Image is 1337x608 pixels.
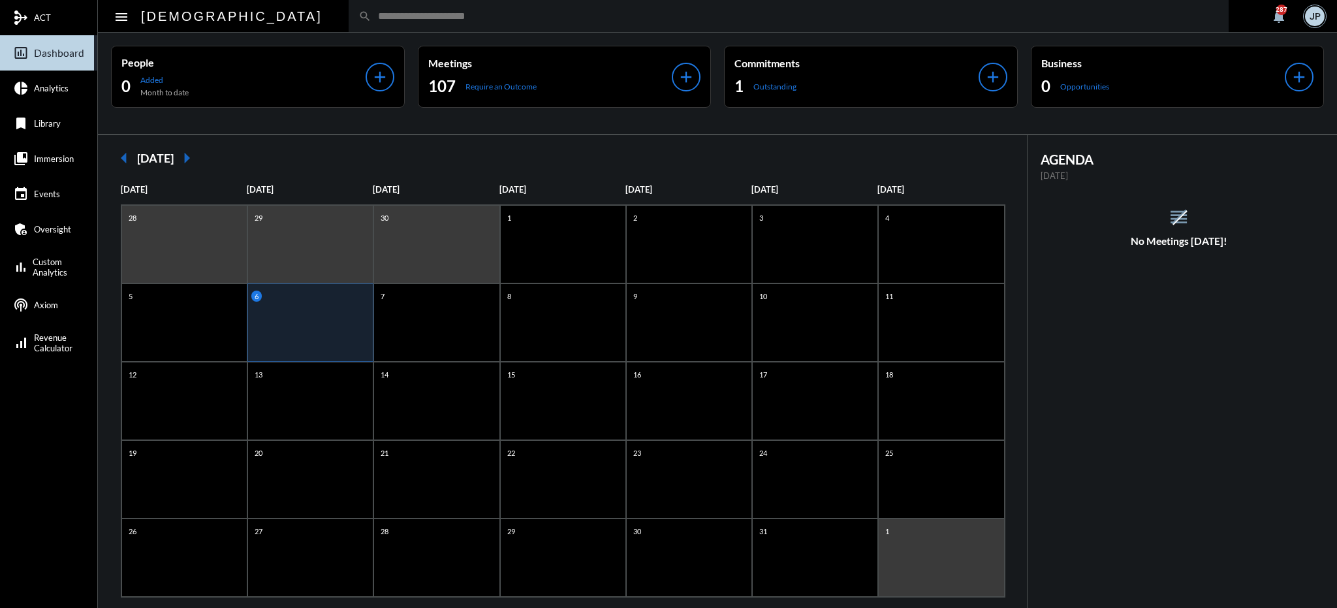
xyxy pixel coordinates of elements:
[125,212,140,223] p: 28
[984,68,1002,86] mat-icon: add
[140,75,189,85] p: Added
[13,45,29,61] mat-icon: insert_chart_outlined
[377,526,392,537] p: 28
[373,184,499,195] p: [DATE]
[882,447,896,458] p: 25
[125,369,140,380] p: 12
[630,526,644,537] p: 30
[1060,82,1109,91] p: Opportunities
[377,212,392,223] p: 30
[121,76,131,97] h2: 0
[504,526,518,537] p: 29
[1041,152,1318,167] h2: AGENDA
[34,118,61,129] span: Library
[247,184,373,195] p: [DATE]
[141,6,322,27] h2: [DEMOGRAPHIC_DATA]
[121,184,247,195] p: [DATE]
[753,82,796,91] p: Outstanding
[125,526,140,537] p: 26
[677,68,695,86] mat-icon: add
[13,80,29,96] mat-icon: pie_chart
[1271,8,1287,24] mat-icon: notifications
[756,212,766,223] p: 3
[630,447,644,458] p: 23
[13,221,29,237] mat-icon: admin_panel_settings
[1041,57,1285,69] p: Business
[34,224,71,234] span: Oversight
[504,291,514,302] p: 8
[428,57,672,69] p: Meetings
[882,526,892,537] p: 1
[377,369,392,380] p: 14
[121,56,366,69] p: People
[358,10,371,23] mat-icon: search
[251,447,266,458] p: 20
[371,68,389,86] mat-icon: add
[34,332,72,353] span: Revenue Calculator
[734,57,979,69] p: Commitments
[34,189,60,199] span: Events
[756,526,770,537] p: 31
[251,291,262,302] p: 6
[34,47,84,59] span: Dashboard
[630,369,644,380] p: 16
[1041,76,1050,97] h2: 0
[251,526,266,537] p: 27
[465,82,537,91] p: Require an Outcome
[499,184,625,195] p: [DATE]
[756,369,770,380] p: 17
[34,83,69,93] span: Analytics
[137,151,174,165] h2: [DATE]
[504,212,514,223] p: 1
[1290,68,1308,86] mat-icon: add
[13,297,29,313] mat-icon: podcasts
[33,257,94,278] span: Custom Analytics
[13,10,29,25] mat-icon: mediation
[751,184,877,195] p: [DATE]
[108,3,134,29] button: Toggle sidenav
[125,291,136,302] p: 5
[1028,235,1331,247] h5: No Meetings [DATE]!
[34,153,74,164] span: Immersion
[111,145,137,171] mat-icon: arrow_left
[1276,5,1287,15] div: 287
[140,88,189,97] p: Month to date
[13,186,29,202] mat-icon: event
[1305,7,1325,26] div: JP
[882,212,892,223] p: 4
[13,151,29,167] mat-icon: collections_bookmark
[174,145,200,171] mat-icon: arrow_right
[630,212,640,223] p: 2
[504,447,518,458] p: 22
[251,212,266,223] p: 29
[756,447,770,458] p: 24
[251,369,266,380] p: 13
[877,184,1003,195] p: [DATE]
[34,300,58,310] span: Axiom
[734,76,744,97] h2: 1
[377,291,388,302] p: 7
[630,291,640,302] p: 9
[625,184,751,195] p: [DATE]
[1041,170,1318,181] p: [DATE]
[34,12,51,23] span: ACT
[13,116,29,131] mat-icon: bookmark
[504,369,518,380] p: 15
[1168,206,1189,228] mat-icon: reorder
[13,335,29,351] mat-icon: signal_cellular_alt
[377,447,392,458] p: 21
[882,291,896,302] p: 11
[428,76,456,97] h2: 107
[882,369,896,380] p: 18
[13,259,27,275] mat-icon: bar_chart
[114,9,129,25] mat-icon: Side nav toggle icon
[756,291,770,302] p: 10
[125,447,140,458] p: 19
